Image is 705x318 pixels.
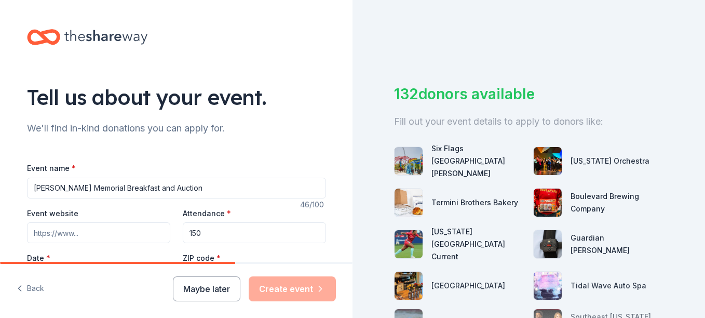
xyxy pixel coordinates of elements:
div: [US_STATE][GEOGRAPHIC_DATA] Current [431,226,525,263]
img: photo for Tidal Wave Auto Spa [534,272,562,300]
button: Maybe later [173,276,240,301]
img: photo for Minnesota Orchestra [534,147,562,175]
div: [US_STATE] Orchestra [571,155,649,167]
div: 46 /100 [300,198,326,211]
label: ZIP code [183,253,221,263]
input: https://www... [27,222,170,243]
img: photo for Six Flags St. Louis [395,147,423,175]
img: photo for Boulevard Brewing Company [534,189,562,217]
div: Guardian [PERSON_NAME] [571,232,664,257]
img: photo for Termini Brothers Bakery [395,189,423,217]
div: 132 donors available [394,83,663,105]
label: Date [27,253,170,263]
div: Boulevard Brewing Company [571,190,664,215]
img: photo for Guardian Angel Device [534,230,562,258]
img: photo for Kansas City Current [395,230,423,258]
input: Spring Fundraiser [27,178,326,198]
div: We'll find in-kind donations you can apply for. [27,120,326,137]
input: 20 [183,222,326,243]
label: Event website [27,208,78,219]
img: photo for Main Street Inn Parkville [395,272,423,300]
div: Six Flags [GEOGRAPHIC_DATA][PERSON_NAME] [431,142,525,180]
div: Tell us about your event. [27,83,326,112]
button: Back [17,278,44,300]
label: Attendance [183,208,231,219]
label: Event name [27,163,76,174]
div: Fill out your event details to apply to donors like: [394,113,663,130]
div: Termini Brothers Bakery [431,196,518,209]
